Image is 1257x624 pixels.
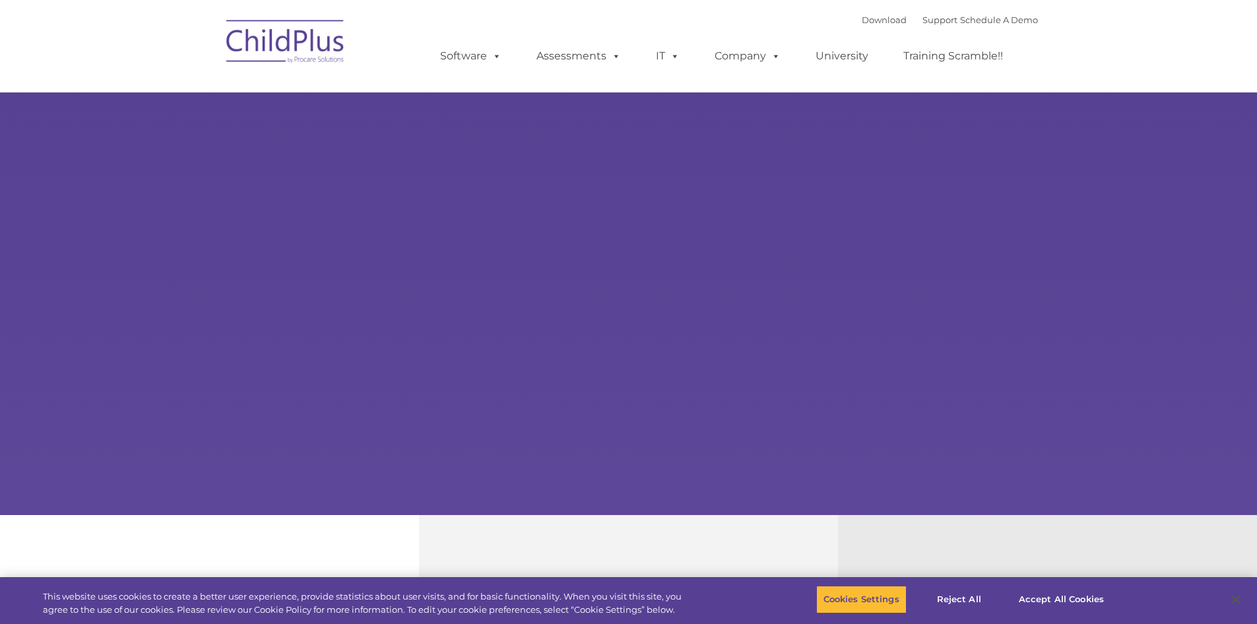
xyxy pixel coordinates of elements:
a: Software [427,43,515,69]
a: IT [643,43,693,69]
button: Accept All Cookies [1012,586,1111,613]
a: Training Scramble!! [890,43,1016,69]
a: Assessments [523,43,634,69]
button: Reject All [918,586,1000,613]
a: Download [862,15,907,25]
button: Close [1221,585,1250,614]
div: This website uses cookies to create a better user experience, provide statistics about user visit... [43,590,692,616]
button: Cookies Settings [816,586,907,613]
a: University [802,43,882,69]
font: | [862,15,1038,25]
a: Schedule A Demo [960,15,1038,25]
img: ChildPlus by Procare Solutions [220,11,352,77]
a: Support [922,15,957,25]
a: Company [701,43,794,69]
